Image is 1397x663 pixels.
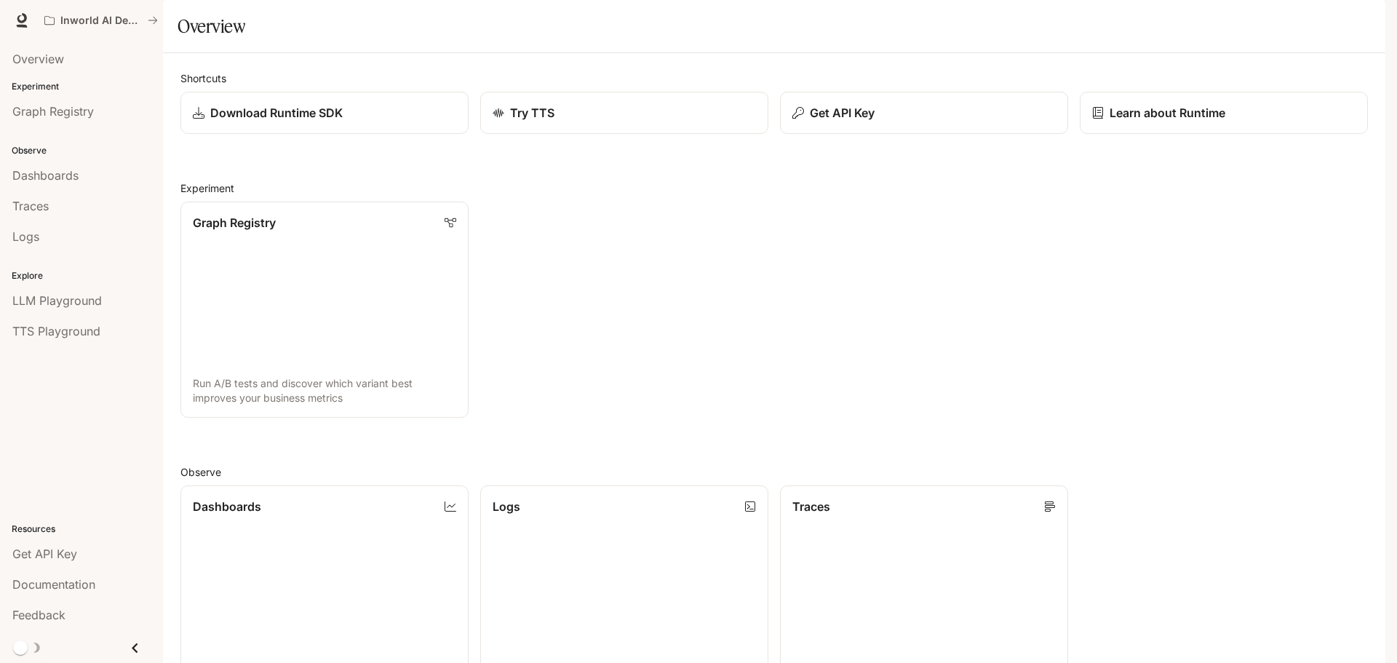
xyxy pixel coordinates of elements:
h2: Shortcuts [180,71,1368,86]
button: Get API Key [780,92,1068,134]
h2: Experiment [180,180,1368,196]
a: Graph RegistryRun A/B tests and discover which variant best improves your business metrics [180,202,469,418]
p: Run A/B tests and discover which variant best improves your business metrics [193,376,456,405]
button: All workspaces [38,6,164,35]
p: Graph Registry [193,214,276,231]
p: Inworld AI Demos [60,15,142,27]
p: Try TTS [510,104,554,122]
a: Download Runtime SDK [180,92,469,134]
p: Download Runtime SDK [210,104,343,122]
h2: Observe [180,464,1368,480]
p: Get API Key [810,104,875,122]
a: Try TTS [480,92,768,134]
p: Logs [493,498,520,515]
p: Traces [792,498,830,515]
a: Learn about Runtime [1080,92,1368,134]
p: Dashboards [193,498,261,515]
p: Learn about Runtime [1110,104,1225,122]
h1: Overview [178,12,245,41]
